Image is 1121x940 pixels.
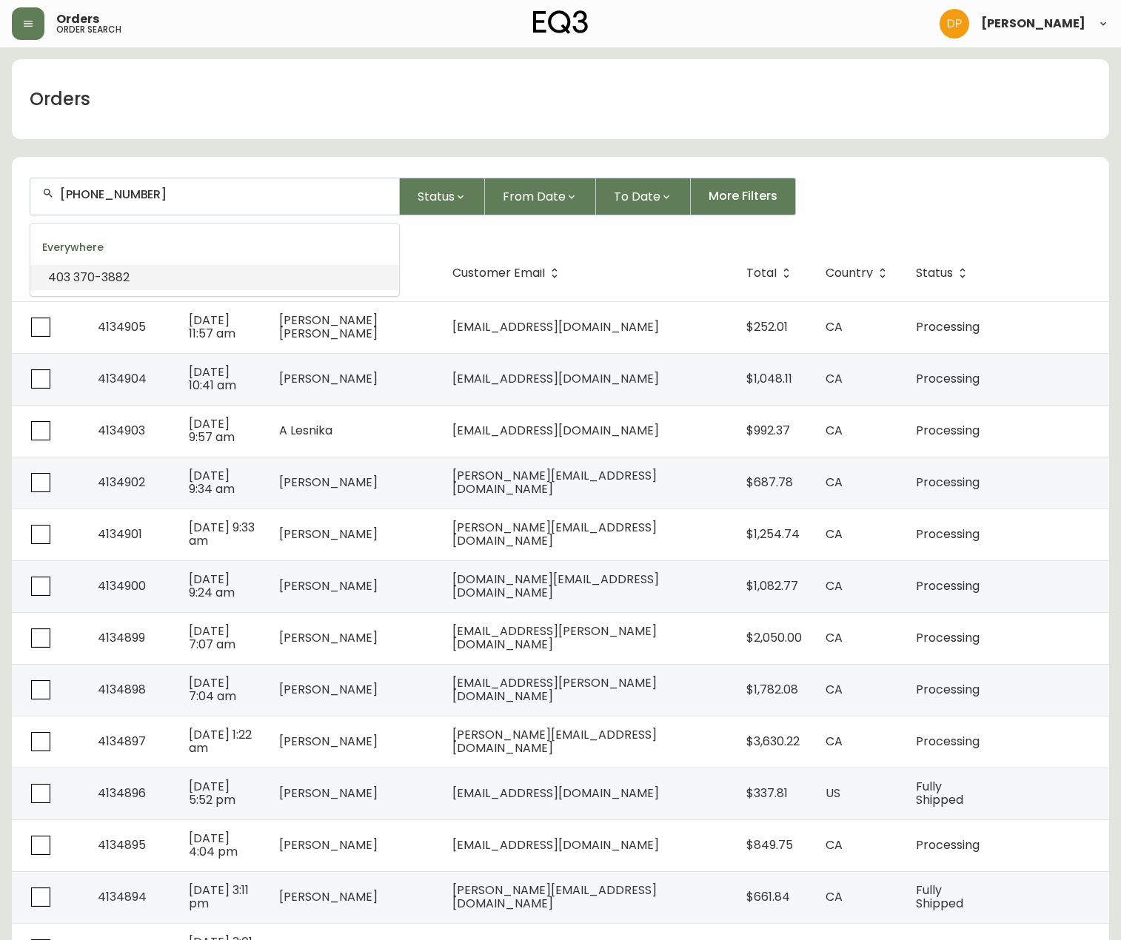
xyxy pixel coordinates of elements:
[981,18,1085,30] span: [PERSON_NAME]
[189,622,235,653] span: [DATE] 7:07 am
[746,318,788,335] span: $252.01
[826,526,843,543] span: CA
[98,370,147,387] span: 4134904
[98,318,146,335] span: 4134905
[452,622,657,653] span: [EMAIL_ADDRESS][PERSON_NAME][DOMAIN_NAME]
[30,87,90,112] h1: Orders
[746,474,793,491] span: $687.78
[916,629,980,646] span: Processing
[189,312,235,342] span: [DATE] 11:57 am
[98,629,145,646] span: 4134899
[826,422,843,439] span: CA
[56,25,121,34] h5: order search
[533,10,588,34] img: logo
[98,474,145,491] span: 4134902
[98,681,146,698] span: 4134898
[98,733,146,750] span: 4134897
[746,681,798,698] span: $1,782.08
[746,422,790,439] span: $992.37
[98,888,147,905] span: 4134894
[189,519,255,549] span: [DATE] 9:33 am
[916,318,980,335] span: Processing
[189,778,235,808] span: [DATE] 5:52 pm
[98,785,146,802] span: 4134896
[746,370,792,387] span: $1,048.11
[73,269,130,286] span: 370-3882
[30,229,399,265] div: Everywhere
[916,778,963,808] span: Fully Shipped
[279,577,378,594] span: [PERSON_NAME]
[826,318,843,335] span: CA
[279,836,378,853] span: [PERSON_NAME]
[916,882,963,912] span: Fully Shipped
[746,836,793,853] span: $849.75
[746,577,798,594] span: $1,082.77
[189,674,236,705] span: [DATE] 7:04 am
[452,726,657,756] span: [PERSON_NAME][EMAIL_ADDRESS][DOMAIN_NAME]
[746,269,777,278] span: Total
[452,318,659,335] span: [EMAIL_ADDRESS][DOMAIN_NAME]
[98,836,146,853] span: 4134895
[452,269,545,278] span: Customer Email
[916,474,980,491] span: Processing
[614,187,660,206] span: To Date
[826,474,843,491] span: CA
[452,836,659,853] span: [EMAIL_ADDRESS][DOMAIN_NAME]
[691,178,796,215] button: More Filters
[452,422,659,439] span: [EMAIL_ADDRESS][DOMAIN_NAME]
[98,526,142,543] span: 4134901
[503,187,566,206] span: From Date
[452,571,659,601] span: [DOMAIN_NAME][EMAIL_ADDRESS][DOMAIN_NAME]
[826,888,843,905] span: CA
[916,269,953,278] span: Status
[189,363,236,394] span: [DATE] 10:41 am
[826,269,873,278] span: Country
[916,733,980,750] span: Processing
[916,526,980,543] span: Processing
[746,733,800,750] span: $3,630.22
[596,178,691,215] button: To Date
[189,571,235,601] span: [DATE] 9:24 am
[279,474,378,491] span: [PERSON_NAME]
[279,312,378,342] span: [PERSON_NAME] [PERSON_NAME]
[418,187,455,206] span: Status
[452,785,659,802] span: [EMAIL_ADDRESS][DOMAIN_NAME]
[98,577,146,594] span: 4134900
[916,836,980,853] span: Processing
[746,629,802,646] span: $2,050.00
[189,467,235,497] span: [DATE] 9:34 am
[452,519,657,549] span: [PERSON_NAME][EMAIL_ADDRESS][DOMAIN_NAME]
[279,681,378,698] span: [PERSON_NAME]
[452,266,564,280] span: Customer Email
[826,629,843,646] span: CA
[452,674,657,705] span: [EMAIL_ADDRESS][PERSON_NAME][DOMAIN_NAME]
[98,422,145,439] span: 4134903
[485,178,596,215] button: From Date
[189,830,238,860] span: [DATE] 4:04 pm
[916,422,980,439] span: Processing
[940,9,969,38] img: b0154ba12ae69382d64d2f3159806b19
[746,785,788,802] span: $337.81
[279,888,378,905] span: [PERSON_NAME]
[916,266,972,280] span: Status
[916,370,980,387] span: Processing
[826,370,843,387] span: CA
[916,681,980,698] span: Processing
[48,269,70,286] span: 403
[746,888,790,905] span: $661.84
[452,467,657,497] span: [PERSON_NAME][EMAIL_ADDRESS][DOMAIN_NAME]
[452,370,659,387] span: [EMAIL_ADDRESS][DOMAIN_NAME]
[826,577,843,594] span: CA
[452,882,657,912] span: [PERSON_NAME][EMAIL_ADDRESS][DOMAIN_NAME]
[709,188,777,204] span: More Filters
[916,577,980,594] span: Processing
[189,726,252,756] span: [DATE] 1:22 am
[279,733,378,750] span: [PERSON_NAME]
[279,422,332,439] span: A Lesnika
[826,836,843,853] span: CA
[60,187,387,201] input: Search
[279,629,378,646] span: [PERSON_NAME]
[279,370,378,387] span: [PERSON_NAME]
[826,733,843,750] span: CA
[189,882,249,912] span: [DATE] 3:11 pm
